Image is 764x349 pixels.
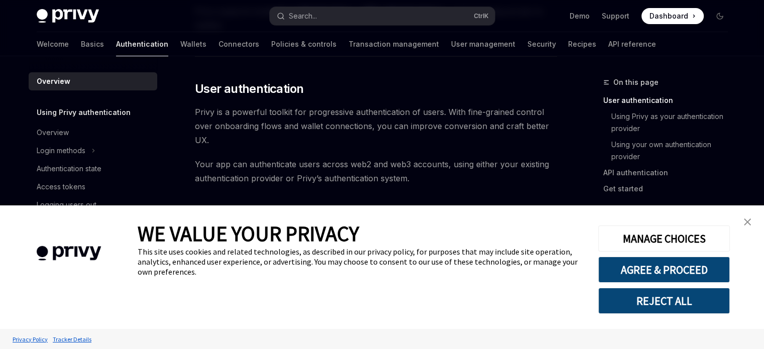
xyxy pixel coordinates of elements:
a: Wallets [180,32,206,56]
a: User management [451,32,515,56]
img: company logo [15,231,123,275]
button: MANAGE CHOICES [598,225,730,252]
span: Dashboard [649,11,688,21]
button: Search...CtrlK [270,7,495,25]
a: Access tokens [29,178,157,196]
span: On this page [613,76,659,88]
span: Ctrl K [474,12,489,20]
span: Privy is a powerful toolkit for progressive authentication of users. With fine-grained control ov... [195,105,557,147]
a: Authentication [116,32,168,56]
a: API reference [608,32,656,56]
a: Policies & controls [271,32,337,56]
a: Tracker Details [50,330,94,348]
span: User authentication [195,81,304,97]
a: Authentication state [29,160,157,178]
a: Using your own authentication provider [603,137,736,165]
a: Welcome [37,32,69,56]
a: User authentication [603,92,736,108]
a: Overview [29,72,157,90]
a: Security [527,32,556,56]
a: Connectors [219,32,259,56]
div: Overview [37,75,70,87]
a: Recipes [568,32,596,56]
div: This site uses cookies and related technologies, as described in our privacy policy, for purposes... [138,247,583,277]
button: Login methods [29,142,157,160]
div: Overview [37,127,69,139]
span: Your app can authenticate users across web2 and web3 accounts, using either your existing authent... [195,157,557,185]
div: Search... [289,10,317,22]
div: Logging users out [37,199,96,211]
img: dark logo [37,9,99,23]
a: API authentication [603,165,736,181]
a: Logging users out [29,196,157,214]
a: Overview [29,124,157,142]
a: close banner [737,212,757,232]
div: Login methods [37,145,85,157]
a: Transaction management [349,32,439,56]
div: Access tokens [37,181,85,193]
span: WE VALUE YOUR PRIVACY [138,220,359,247]
img: close banner [744,218,751,225]
a: Basics [81,32,104,56]
a: Support [602,11,629,21]
a: Dashboard [641,8,704,24]
h5: Using Privy authentication [37,106,131,119]
a: Get started [603,181,736,197]
a: Using Privy as your authentication provider [603,108,736,137]
button: AGREE & PROCEED [598,257,730,283]
button: Toggle dark mode [712,8,728,24]
button: REJECT ALL [598,288,730,314]
div: Authentication state [37,163,101,175]
a: Privacy Policy [10,330,50,348]
a: Demo [570,11,590,21]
